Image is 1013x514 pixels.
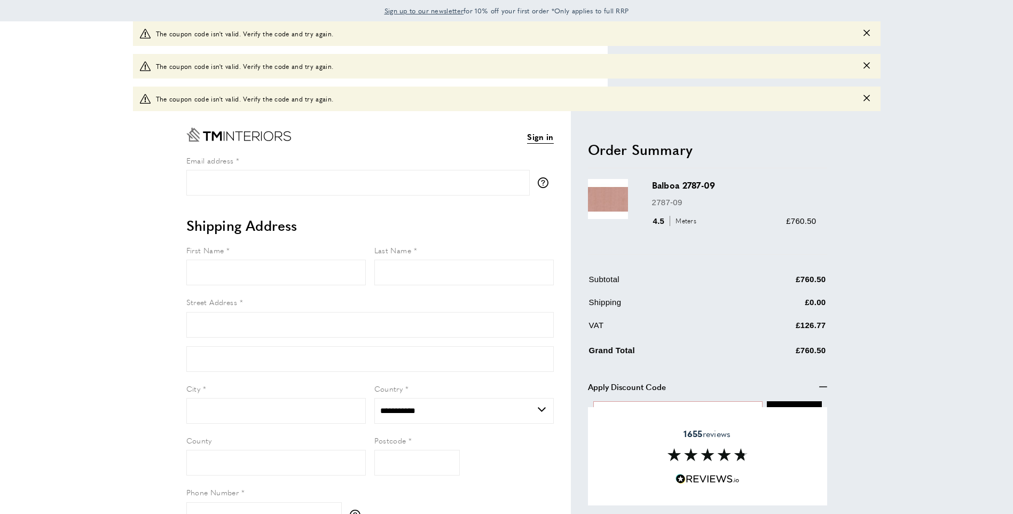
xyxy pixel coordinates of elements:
[186,245,224,255] span: First Name
[186,435,212,446] span: County
[863,94,870,104] button: Close message
[589,342,732,365] td: Grand Total
[384,5,464,16] a: Sign up to our newsletter
[733,273,826,294] td: £760.50
[186,216,554,235] h2: Shipping Address
[186,383,201,394] span: City
[588,380,666,393] span: Apply Discount Code
[186,128,291,142] a: Go to Home page
[863,29,870,39] button: Close message
[589,273,732,294] td: Subtotal
[588,179,628,219] img: Balboa 2787-09
[538,177,554,188] button: More information
[652,196,816,209] p: 2787-09
[863,61,870,72] button: Close message
[156,94,334,104] span: The coupon code isn't valid. Verify the code and try again.
[374,435,406,446] span: Postcode
[668,448,748,461] img: Reviews section
[733,342,826,365] td: £760.50
[527,130,553,144] a: Sign in
[156,29,334,39] span: The coupon code isn't valid. Verify the code and try again.
[786,216,816,225] span: £760.50
[652,179,816,191] h3: Balboa 2787-09
[589,296,732,317] td: Shipping
[589,319,732,340] td: VAT
[652,215,701,228] div: 4.5
[156,61,334,72] span: The coupon code isn't valid. Verify the code and try again.
[767,401,822,427] button: Apply Coupon
[676,474,740,484] img: Reviews.io 5 stars
[588,140,827,159] h2: Order Summary
[374,383,403,394] span: Country
[684,427,702,440] strong: 1655
[186,487,239,497] span: Phone Number
[186,297,238,307] span: Street Address
[733,296,826,317] td: £0.00
[384,6,629,15] span: for 10% off your first order *Only applies to full RRP
[186,155,234,166] span: Email address
[670,216,699,226] span: Meters
[733,319,826,340] td: £126.77
[684,429,731,439] span: reviews
[384,6,464,15] span: Sign up to our newsletter
[374,245,412,255] span: Last Name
